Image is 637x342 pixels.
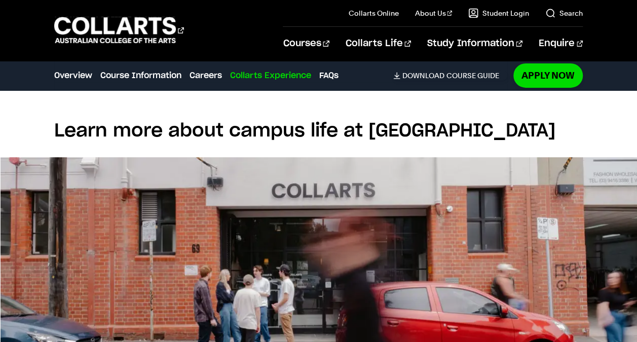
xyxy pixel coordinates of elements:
[349,8,399,18] a: Collarts Online
[230,70,311,82] a: Collarts Experience
[54,16,184,45] div: Go to homepage
[100,70,181,82] a: Course Information
[415,8,453,18] a: About Us
[545,8,583,18] a: Search
[190,70,222,82] a: Careers
[54,70,92,82] a: Overview
[393,71,507,80] a: DownloadCourse Guide
[283,27,329,60] a: Courses
[513,63,583,87] a: Apply Now
[319,70,339,82] a: FAQs
[539,27,583,60] a: Enquire
[346,27,411,60] a: Collarts Life
[402,71,444,80] span: Download
[468,8,529,18] a: Student Login
[54,120,583,142] h2: Learn more about campus life at [GEOGRAPHIC_DATA]
[427,27,522,60] a: Study Information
